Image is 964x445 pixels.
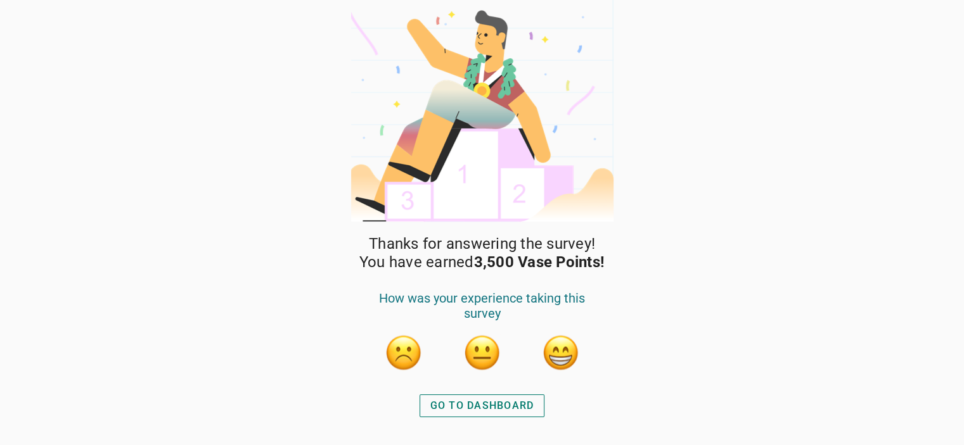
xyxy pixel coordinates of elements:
div: How was your experience taking this survey [364,291,600,334]
strong: 3,500 Vase Points! [474,253,605,271]
div: GO TO DASHBOARD [430,398,534,413]
span: Thanks for answering the survey! [369,235,595,253]
span: You have earned [359,253,605,272]
button: GO TO DASHBOARD [420,394,545,417]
